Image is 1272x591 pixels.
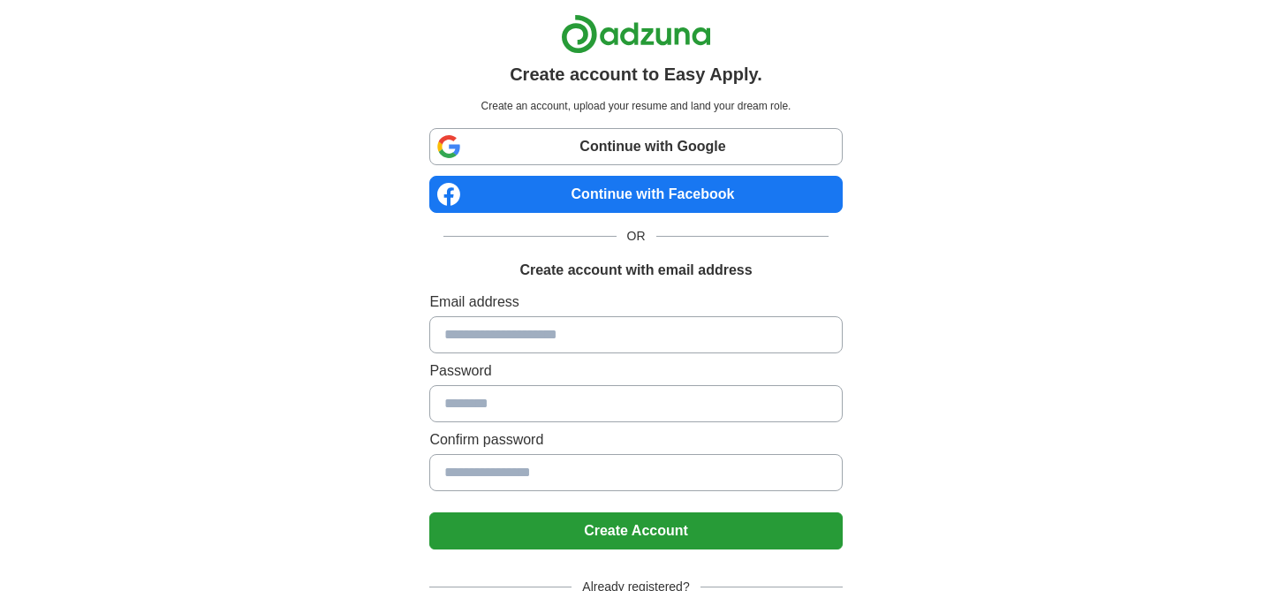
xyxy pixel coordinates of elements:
[561,14,711,54] img: Adzuna logo
[519,260,752,281] h1: Create account with email address
[429,128,842,165] a: Continue with Google
[429,429,842,451] label: Confirm password
[433,98,838,114] p: Create an account, upload your resume and land your dream role.
[429,292,842,313] label: Email address
[429,512,842,549] button: Create Account
[510,61,762,87] h1: Create account to Easy Apply.
[617,227,656,246] span: OR
[429,176,842,213] a: Continue with Facebook
[429,360,842,382] label: Password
